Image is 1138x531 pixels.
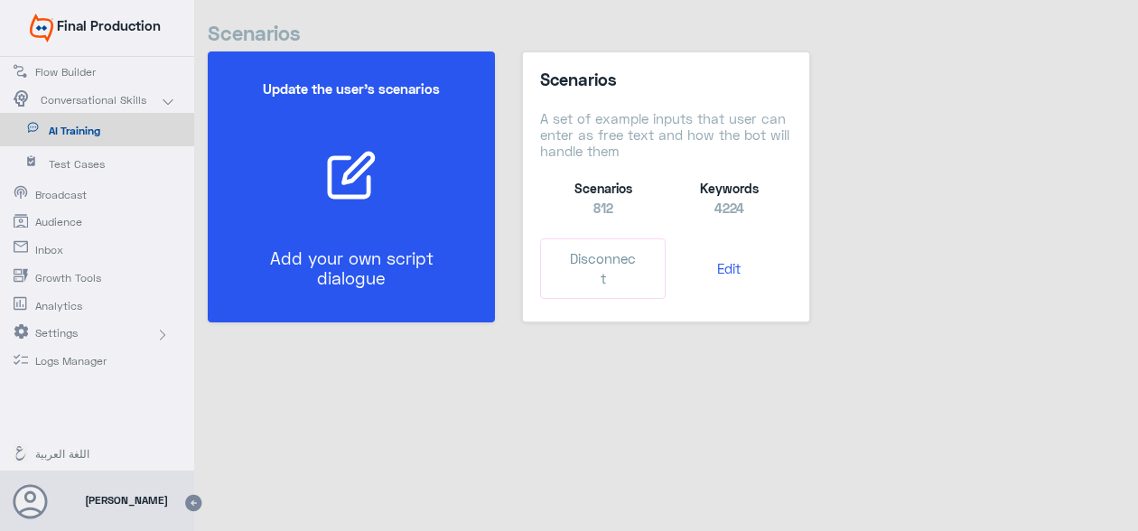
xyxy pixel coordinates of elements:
span: Settings [35,325,141,341]
button: Avatar [13,484,47,518]
span: Flow Builder [35,64,141,80]
h4: Scenarios [208,21,1124,45]
span: Analytics [35,298,141,314]
div: 812 [540,199,666,218]
span: AI Training [49,123,154,139]
span: Conversational Skills [41,92,146,108]
div: Keywords [666,179,791,198]
span: Broadcast [35,187,141,203]
span: Final Production [57,17,161,33]
div: Scenarios [540,179,666,198]
img: Widebot Logo [30,14,53,42]
span: اللغة العربية [35,446,141,462]
div: 4224 [666,199,791,218]
button: Disconnect [540,238,666,299]
p: Add your own script dialogue [253,248,451,289]
span: [PERSON_NAME] [85,492,168,508]
button: Edit [666,238,791,299]
span: Test Cases [49,156,154,172]
span: Growth Tools [35,270,141,286]
h6: A set of example inputs that user can enter as free text and how the bot will handle them [540,110,792,159]
span: Inbox [35,242,141,258]
h5: Scenarios [540,70,792,90]
span: Audience [35,214,141,230]
h5: Update the user’s scenarios [253,79,451,99]
span: Logs Manager [35,353,141,369]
